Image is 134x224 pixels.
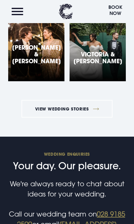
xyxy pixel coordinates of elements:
[12,44,61,65] h5: [PERSON_NAME] & [PERSON_NAME]
[8,13,64,81] a: [PERSON_NAME] & [PERSON_NAME]
[70,13,126,81] a: Victoria & [PERSON_NAME]
[59,4,73,19] img: Clandeboye Lodge
[21,100,112,118] a: View Wedding Stories
[8,178,126,199] p: We're always ready to chat about ideas for your wedding.
[8,151,126,157] span: Wedding Enquiries
[73,51,122,65] h5: Victoria & [PERSON_NAME]
[8,151,126,172] h2: Your day. Our pleasure.
[105,3,126,20] button: Book Now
